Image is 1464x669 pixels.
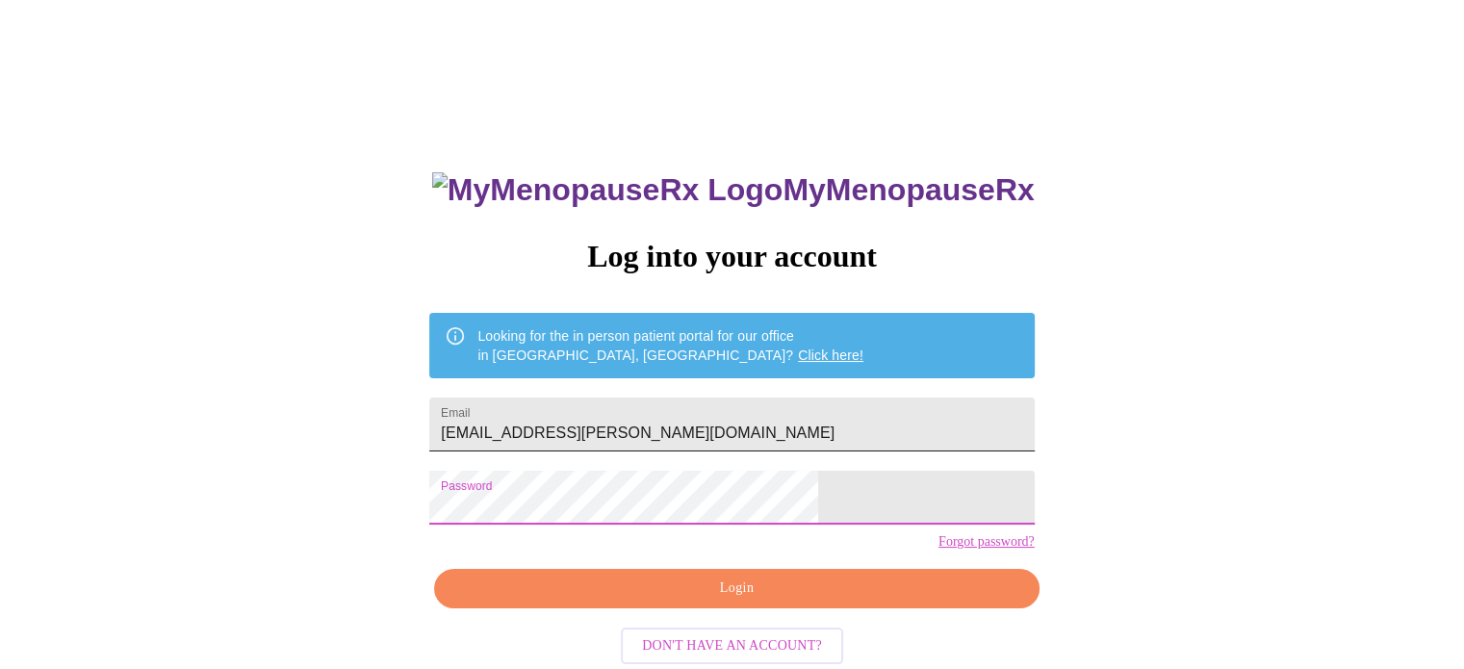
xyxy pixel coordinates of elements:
h3: MyMenopauseRx [432,172,1035,208]
h3: Log into your account [429,239,1034,274]
span: Don't have an account? [642,634,822,658]
button: Login [434,569,1039,608]
a: Forgot password? [938,534,1035,550]
a: Don't have an account? [616,635,848,652]
span: Login [456,577,1016,601]
a: Click here! [798,347,863,363]
img: MyMenopauseRx Logo [432,172,783,208]
div: Looking for the in person patient portal for our office in [GEOGRAPHIC_DATA], [GEOGRAPHIC_DATA]? [477,319,863,373]
button: Don't have an account? [621,628,843,665]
